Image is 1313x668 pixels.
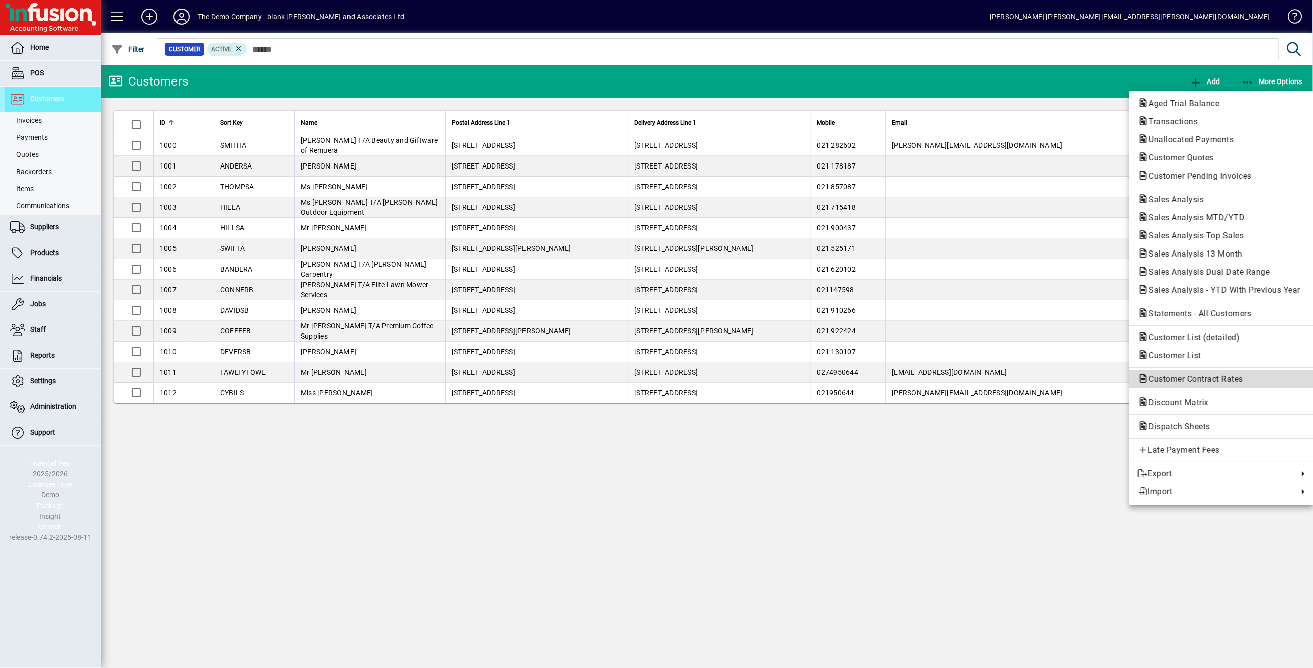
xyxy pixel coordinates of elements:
span: Statements - All Customers [1137,309,1256,318]
span: Customer Contract Rates [1137,374,1248,384]
span: Import [1137,486,1293,498]
span: Sales Analysis 13 Month [1137,249,1248,259]
span: Sales Analysis MTD/YTD [1137,213,1250,222]
span: Aged Trial Balance [1137,99,1224,108]
span: Customer Quotes [1137,153,1219,162]
span: Customer Pending Invoices [1137,171,1257,181]
span: Sales Analysis Top Sales [1137,231,1249,240]
span: Late Payment Fees [1137,444,1305,456]
span: Transactions [1137,117,1203,126]
span: Unallocated Payments [1137,135,1239,144]
span: Discount Matrix [1137,398,1214,407]
span: Sales Analysis - YTD With Previous Year [1137,285,1305,295]
span: Customer List (detailed) [1137,332,1245,342]
span: Sales Analysis Dual Date Range [1137,267,1275,277]
span: Customer List [1137,351,1206,360]
span: Dispatch Sheets [1137,422,1215,431]
span: Sales Analysis [1137,195,1209,204]
span: Export [1137,468,1293,480]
